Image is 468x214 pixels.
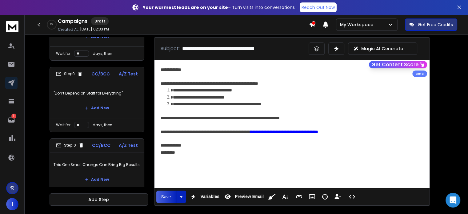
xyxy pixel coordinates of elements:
p: Get Free Credits [418,22,453,28]
li: Step10CC/BCCA/Z TestThis One Small Change Can Bring Big ResultsAdd New [50,138,144,190]
img: logo [6,21,18,32]
p: CC/BCC [92,142,110,148]
button: Add Step [50,193,148,206]
div: Step 10 [56,143,84,148]
p: A/Z Test [119,71,138,77]
p: [DATE] 02:33 PM [80,27,109,32]
button: Preview Email [222,191,265,203]
button: I [6,198,18,210]
a: Reach Out Now [300,2,337,12]
button: More Text [279,191,291,203]
button: Get Content Score [369,61,427,68]
p: 1 [11,114,16,119]
p: – Turn visits into conversations [143,4,295,10]
div: Beta [412,71,427,77]
p: 0 % [50,23,53,26]
p: CC/BCC [91,71,110,77]
button: Add New [80,173,114,186]
p: Reach Out Now [302,4,335,10]
p: My Workspace [340,22,376,28]
p: Wait for [56,123,70,127]
button: Insert Image (Ctrl+P) [306,191,318,203]
button: Insert Unsubscribe Link [332,191,344,203]
button: Emoticons [319,191,331,203]
button: Magic AI Generator [348,42,417,55]
h1: Campaigns [58,18,87,25]
p: days, then [93,51,112,56]
button: Insert Link (Ctrl+K) [293,191,305,203]
p: "Don’t Depend on Staff for Everything" [54,85,140,102]
button: Save [156,191,176,203]
a: 1 [5,114,18,126]
div: Draft [91,17,109,25]
button: Clean HTML [266,191,278,203]
p: A/Z Test [119,142,138,148]
span: Preview Email [234,194,265,199]
strong: Your warmest leads are on your site [143,4,228,10]
p: Subject: [161,45,180,52]
div: Open Intercom Messenger [446,193,460,208]
p: Magic AI Generator [361,46,405,52]
button: Code View [346,191,358,203]
p: days, then [93,123,112,127]
span: Variables [199,194,221,199]
li: Step9CC/BCCA/Z Test"Don’t Depend on Staff for Everything"Add NewWait fordays, then [50,67,144,132]
p: Wait for [56,51,70,56]
p: Created At: [58,27,79,32]
div: Step 9 [56,71,83,77]
button: Variables [187,191,221,203]
p: This One Small Change Can Bring Big Results [54,156,140,173]
button: Add New [80,102,114,114]
button: Get Free Credits [405,18,457,31]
